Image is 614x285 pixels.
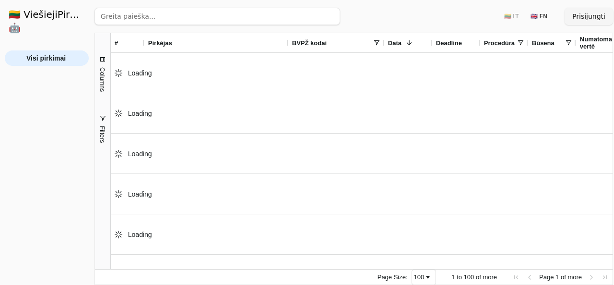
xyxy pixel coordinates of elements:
[99,67,106,92] span: Columns
[436,39,462,47] span: Deadline
[567,273,582,281] span: more
[388,39,401,47] span: Data
[128,231,152,238] span: Loading
[148,39,172,47] span: Pirkėjas
[412,270,437,285] div: Page Size
[601,273,609,281] div: Last Page
[539,273,554,281] span: Page
[561,273,566,281] span: of
[414,273,425,281] div: 100
[115,39,118,47] span: #
[378,273,408,281] div: Page Size:
[588,273,595,281] div: Next Page
[532,39,555,47] span: Būsena
[451,273,455,281] span: 1
[483,273,497,281] span: more
[464,273,474,281] span: 100
[26,51,66,65] span: Visi pirkimai
[555,273,559,281] span: 1
[128,110,152,117] span: Loading
[525,9,553,24] button: 🇬🇧 EN
[457,273,462,281] span: to
[128,69,152,77] span: Loading
[94,8,340,25] input: Greita paieška...
[292,39,327,47] span: BVPŽ kodai
[484,39,515,47] span: Procedūra
[128,190,152,198] span: Loading
[526,273,533,281] div: Previous Page
[512,273,520,281] div: First Page
[99,126,106,143] span: Filters
[565,8,613,25] button: Prisijungti
[128,150,152,158] span: Loading
[476,273,481,281] span: of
